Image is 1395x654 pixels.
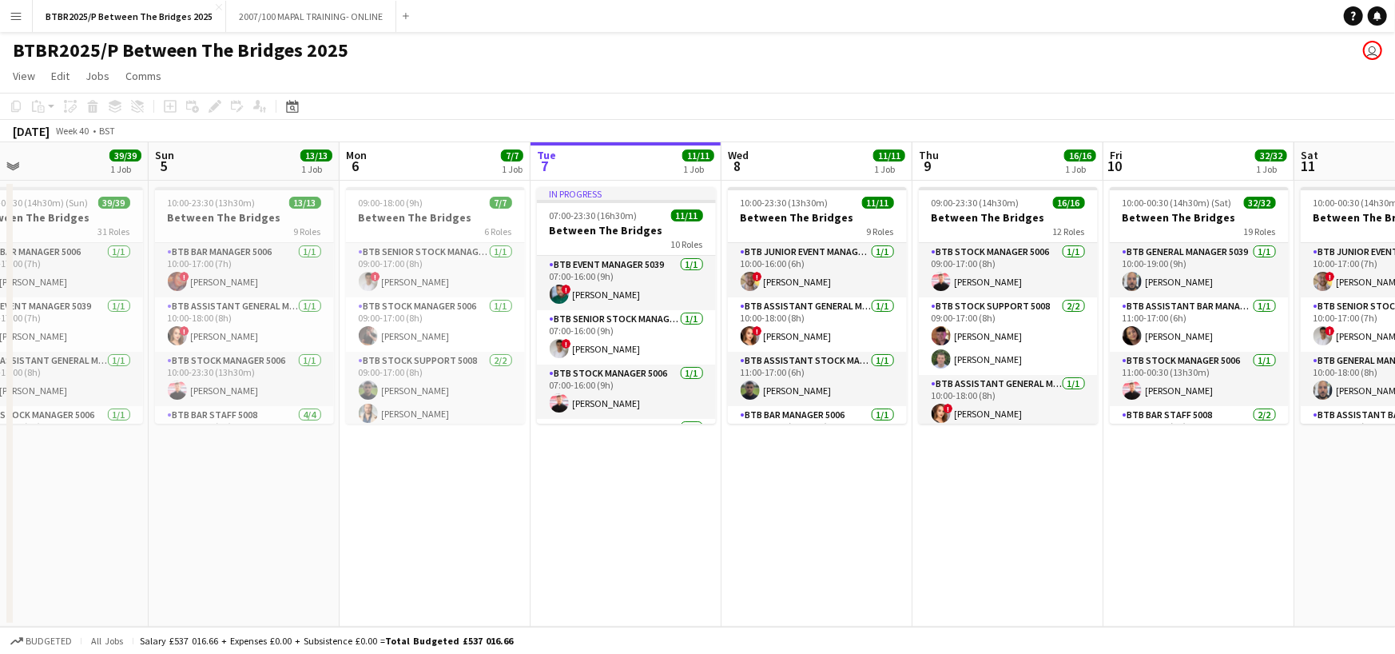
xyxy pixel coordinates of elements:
span: ! [1325,326,1335,336]
app-card-role: BTB Stock Manager 50061/110:00-23:30 (13h30m)[PERSON_NAME] [155,352,334,406]
span: 31 Roles [98,225,130,237]
span: 11/11 [862,197,894,209]
app-card-role: BTB Bar Manager 50061/110:00-17:00 (7h)![PERSON_NAME] [155,243,334,297]
span: 6 Roles [485,225,512,237]
app-job-card: 09:00-23:30 (14h30m)16/16Between The Bridges12 RolesBTB Stock Manager 50061/109:00-17:00 (8h)[PER... [919,187,1098,424]
span: 11 [1298,157,1318,175]
span: ! [753,272,762,281]
span: 12 Roles [1053,225,1085,237]
h3: Between The Bridges [728,210,907,225]
span: Week 40 [53,125,93,137]
span: 10 [1107,157,1123,175]
span: 6 [344,157,367,175]
div: BST [99,125,115,137]
span: 19 Roles [1244,225,1276,237]
span: 10 Roles [671,238,703,250]
div: 1 Job [502,163,523,175]
span: 5 [153,157,174,175]
app-job-card: 10:00-00:30 (14h30m) (Sat)32/32Between The Bridges19 RolesBTB General Manager 50391/110:00-19:00 ... [1110,187,1289,424]
span: 7/7 [490,197,512,209]
div: Salary £537 016.66 + Expenses £0.00 + Subsistence £0.00 = [140,635,513,647]
app-card-role: BTB Bar Staff 50082/211:30-17:30 (6h) [1110,406,1289,484]
span: 16/16 [1053,197,1085,209]
span: Thu [919,148,939,162]
a: Edit [45,66,76,86]
span: Mon [346,148,367,162]
h3: Between The Bridges [155,210,334,225]
span: ! [753,326,762,336]
div: In progress [537,187,716,200]
app-job-card: 09:00-18:00 (9h)7/7Between The Bridges6 RolesBTB Senior Stock Manager 50061/109:00-17:00 (8h)![PE... [346,187,525,424]
h1: BTBR2025/P Between The Bridges 2025 [13,38,348,62]
app-job-card: In progress07:00-23:30 (16h30m)11/11Between The Bridges10 RolesBTB Event Manager 50391/107:00-16:... [537,187,716,424]
a: View [6,66,42,86]
span: 39/39 [98,197,130,209]
span: 9 Roles [867,225,894,237]
app-card-role: BTB Senior Stock Manager 50061/107:00-16:00 (9h)![PERSON_NAME] [537,310,716,365]
div: [DATE] [13,123,50,139]
span: 9 Roles [294,225,321,237]
h3: Between The Bridges [537,223,716,237]
div: 1 Job [1256,163,1286,175]
app-card-role: BTB Senior Stock Manager 50061/109:00-17:00 (8h)![PERSON_NAME] [346,243,525,297]
app-card-role: BTB Stock Manager 50061/109:00-17:00 (8h)[PERSON_NAME] [346,297,525,352]
span: Fri [1110,148,1123,162]
span: Edit [51,69,70,83]
div: 1 Job [110,163,141,175]
button: BTBR2025/P Between The Bridges 2025 [33,1,226,32]
app-job-card: 10:00-23:30 (13h30m)13/13Between The Bridges9 RolesBTB Bar Manager 50061/110:00-17:00 (7h)![PERSO... [155,187,334,424]
app-card-role: BTB Assistant Stock Manager 50061/111:00-17:00 (6h)[PERSON_NAME] [728,352,907,406]
span: 11/11 [671,209,703,221]
span: Tue [537,148,556,162]
span: ! [944,404,953,413]
span: 13/13 [289,197,321,209]
app-card-role: BTB Junior Event Manager 50391/110:00-16:00 (6h)![PERSON_NAME] [728,243,907,297]
span: 10:00-23:30 (13h30m) [168,197,256,209]
button: 2007/100 MAPAL TRAINING- ONLINE [226,1,396,32]
span: 8 [725,157,749,175]
app-card-role: BTB Bar Staff 50084/410:30-17:30 (7h) [155,406,334,530]
app-card-role: BTB Stock support 50082/209:00-17:00 (8h)[PERSON_NAME][PERSON_NAME] [346,352,525,429]
div: 1 Job [301,163,332,175]
app-card-role: BTB Stock support 50082/209:00-17:00 (8h)[PERSON_NAME][PERSON_NAME] [919,297,1098,375]
span: ! [371,272,380,281]
app-card-role: BTB Assistant General Manager 50061/110:00-18:00 (8h)![PERSON_NAME] [728,297,907,352]
app-user-avatar: Amy Cane [1363,41,1382,60]
h3: Between The Bridges [346,210,525,225]
span: ! [562,339,571,349]
app-card-role: BTB Event Manager 50391/107:00-16:00 (9h)![PERSON_NAME] [537,256,716,310]
span: 39/39 [109,150,141,162]
app-card-role: BTB Stock support 50081/1 [537,419,716,473]
h3: Between The Bridges [919,210,1098,225]
app-card-role: BTB Bar Manager 50061/111:00-23:30 (12h30m) [728,406,907,461]
span: 32/32 [1244,197,1276,209]
div: 1 Job [1065,163,1095,175]
span: 07:00-23:30 (16h30m) [550,209,638,221]
span: ! [1325,272,1335,281]
span: ! [180,326,189,336]
app-card-role: BTB Stock Manager 50061/111:00-00:30 (13h30m)[PERSON_NAME] [1110,352,1289,406]
span: Sun [155,148,174,162]
span: 09:00-18:00 (9h) [359,197,423,209]
h3: Between The Bridges [1110,210,1289,225]
div: 1 Job [874,163,904,175]
span: 09:00-23:30 (14h30m) [932,197,1019,209]
span: Total Budgeted £537 016.66 [385,635,513,647]
app-card-role: BTB Assistant General Manager 50061/110:00-18:00 (8h)![PERSON_NAME] [919,375,1098,429]
span: All jobs [88,635,126,647]
app-card-role: BTB Assistant Bar Manager 50061/111:00-17:00 (6h)[PERSON_NAME] [1110,297,1289,352]
a: Jobs [79,66,116,86]
app-card-role: BTB Stock Manager 50061/107:00-16:00 (9h)[PERSON_NAME] [537,365,716,419]
span: 16/16 [1064,150,1096,162]
span: 32/32 [1255,150,1287,162]
span: 13/13 [300,150,332,162]
span: ! [562,285,571,294]
app-card-role: BTB General Manager 50391/110:00-19:00 (9h)[PERSON_NAME] [1110,243,1289,297]
span: 11/11 [682,150,714,162]
app-job-card: 10:00-23:30 (13h30m)11/11Between The Bridges9 RolesBTB Junior Event Manager 50391/110:00-16:00 (6... [728,187,907,424]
